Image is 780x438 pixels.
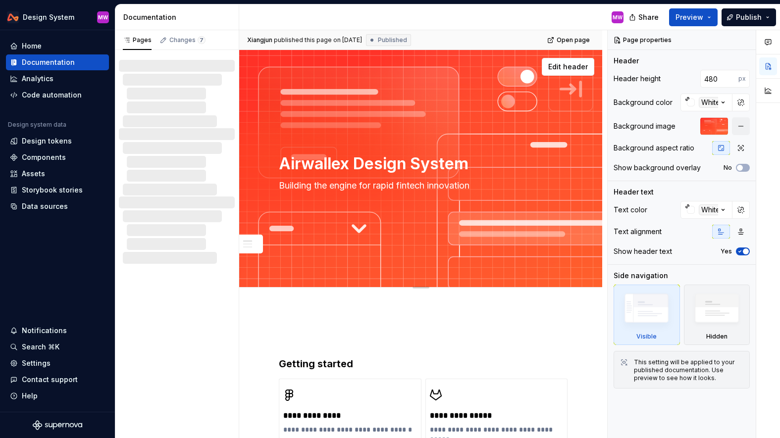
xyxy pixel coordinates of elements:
a: Analytics [6,71,109,87]
textarea: Building the engine for rapid fintech innovation [277,178,561,194]
p: px [738,75,746,83]
div: Hidden [706,333,728,341]
div: Settings [22,358,51,368]
button: Search ⌘K [6,339,109,355]
button: Contact support [6,372,109,388]
a: Settings [6,355,109,371]
div: Search ⌘K [22,342,59,352]
div: Background aspect ratio [614,143,694,153]
div: MW [613,13,623,21]
div: Show background overlay [614,163,701,173]
div: Pages [123,36,152,44]
a: Components [6,149,109,165]
img: 0ef97b89-6fc2-494f-b3cd-e38185b292ba.png [283,383,307,407]
div: Show header text [614,246,672,256]
img: 0733df7c-e17f-4421-95a9-ced236ef1ff0.png [7,11,19,23]
div: Notifications [22,326,67,336]
div: MW [98,13,108,21]
div: Contact support [22,375,78,385]
button: Share [624,8,665,26]
button: White [680,94,732,111]
a: Design tokens [6,133,109,149]
div: Changes [169,36,206,44]
button: Notifications [6,323,109,339]
input: Auto [700,70,738,88]
div: Help [22,391,38,401]
div: Documentation [123,12,235,22]
div: Design tokens [22,136,72,146]
div: Header [614,56,639,66]
label: No [724,164,732,172]
h3: Getting started [279,357,563,371]
div: Header height [614,74,661,84]
button: Publish [722,8,776,26]
a: Home [6,38,109,54]
textarea: Airwallex Design System [277,152,561,176]
button: White [680,201,732,219]
span: Edit header [548,62,588,72]
span: Published [378,36,407,44]
span: Publish [736,12,762,22]
div: Background color [614,97,673,107]
div: Text color [614,205,647,215]
div: Assets [22,169,45,179]
button: Edit header [542,58,594,76]
a: Data sources [6,198,109,214]
div: Code automation [22,90,82,100]
span: Open page [557,36,590,44]
a: Assets [6,166,109,182]
span: Preview [676,12,703,22]
label: Yes [721,247,732,255]
div: Storybook stories [22,185,83,195]
svg: Supernova Logo [33,420,82,430]
div: Design System [23,12,74,22]
div: Visible [636,333,657,341]
div: Components [22,152,66,162]
span: 7 [198,36,206,44]
a: Open page [544,33,594,47]
button: Design SystemMW [2,6,113,28]
a: Storybook stories [6,182,109,198]
button: Preview [669,8,718,26]
div: Hidden [684,285,750,345]
div: Home [22,41,42,51]
div: Side navigation [614,271,668,281]
button: Help [6,388,109,404]
div: Background image [614,121,676,131]
div: Analytics [22,74,53,84]
div: published this page on [DATE] [274,36,362,44]
div: Header text [614,187,654,197]
div: White [699,204,723,215]
div: Design system data [8,121,66,129]
div: Visible [614,285,680,345]
div: White [699,97,723,108]
span: Share [638,12,659,22]
div: Documentation [22,57,75,67]
div: Data sources [22,201,68,211]
img: af4c8a4e-4b8b-4b88-9674-35cfbd7fc797.png [430,383,454,407]
a: Documentation [6,54,109,70]
div: This setting will be applied to your published documentation. Use preview to see how it looks. [634,358,743,382]
span: Xiangjun [247,36,272,44]
div: Text alignment [614,227,662,237]
a: Code automation [6,87,109,103]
